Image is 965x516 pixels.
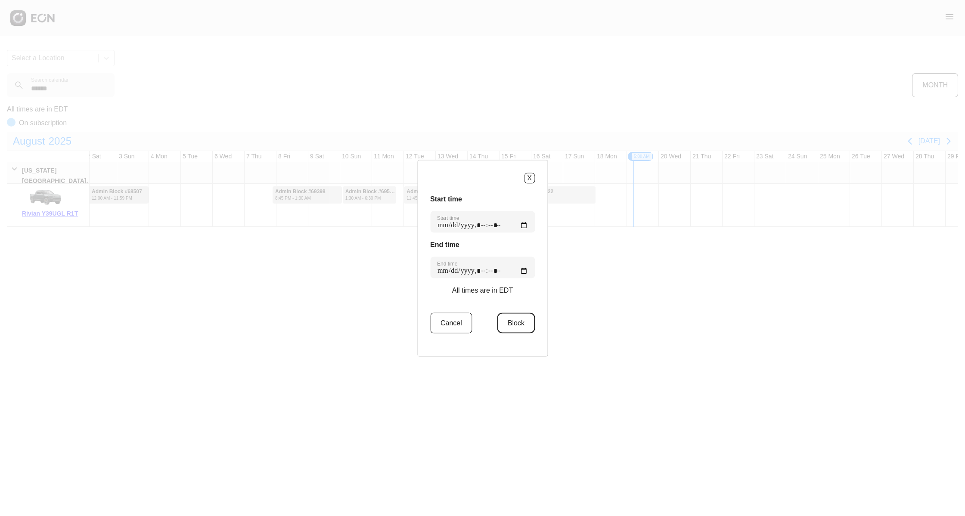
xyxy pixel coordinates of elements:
label: Start time [437,214,459,221]
label: End time [437,260,457,267]
p: All times are in EDT [452,285,513,295]
h3: Start time [430,194,535,204]
button: Cancel [430,312,472,333]
button: Block [497,312,535,333]
h3: End time [430,239,535,250]
button: X [524,173,535,183]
